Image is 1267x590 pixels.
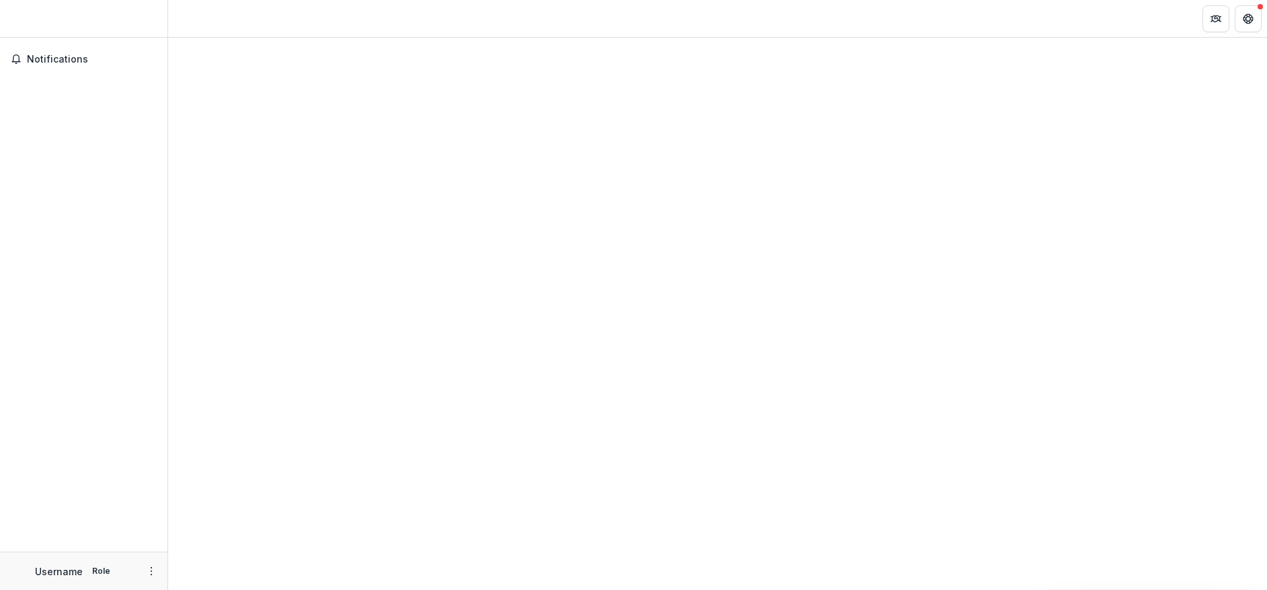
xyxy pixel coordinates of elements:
[35,564,83,579] p: Username
[1202,5,1229,32] button: Partners
[143,563,159,579] button: More
[88,565,114,577] p: Role
[27,54,157,65] span: Notifications
[1235,5,1262,32] button: Get Help
[5,48,162,70] button: Notifications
